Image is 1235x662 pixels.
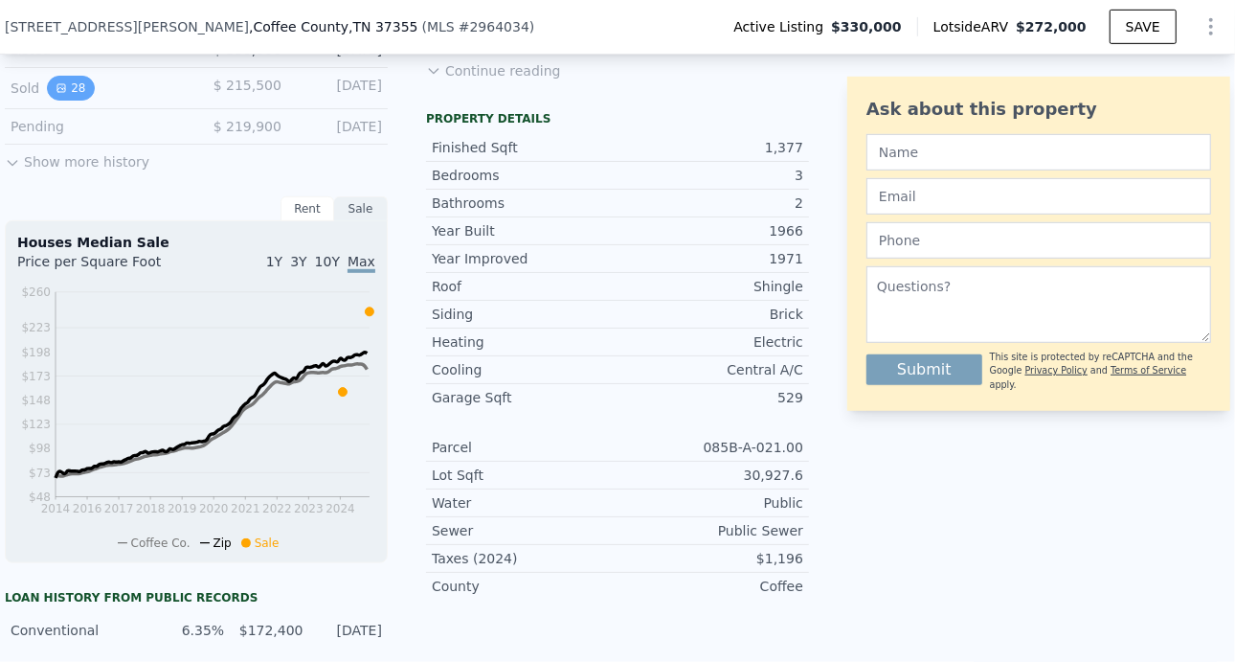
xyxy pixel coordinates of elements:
tspan: $198 [21,346,51,359]
div: Rent [281,196,334,221]
tspan: 2017 [104,502,134,515]
div: Public [617,493,803,513]
tspan: $48 [29,491,51,504]
span: , TN 37355 [348,19,417,34]
button: View historical data [47,76,94,101]
span: Sale [255,536,280,550]
span: Active Listing [733,17,831,36]
tspan: $148 [21,394,51,407]
span: 3Y [290,254,306,269]
tspan: 2014 [41,502,71,515]
tspan: 2020 [199,502,229,515]
div: Finished Sqft [432,138,617,157]
tspan: 2021 [231,502,260,515]
div: Brick [617,305,803,324]
div: ( ) [422,17,535,36]
div: [DATE] [297,117,382,136]
span: $ 219,900 [213,119,281,134]
span: Max [348,254,375,273]
div: Lot Sqft [432,466,617,485]
div: Year Built [432,221,617,240]
span: $ 215,500 [213,78,281,93]
div: Parcel [432,438,617,457]
div: Conventional [11,621,146,640]
input: Email [866,178,1211,215]
span: 10Y [315,254,340,269]
div: Bedrooms [432,166,617,185]
div: Siding [432,305,617,324]
div: 6.35% [157,621,224,640]
div: Garage Sqft [432,388,617,407]
input: Name [866,134,1211,171]
button: Show Options [1192,8,1230,46]
button: SAVE [1110,10,1177,44]
input: Phone [866,222,1211,259]
div: Sale [334,196,388,221]
div: 529 [617,388,803,407]
div: $1,196 [617,549,803,568]
a: Privacy Policy [1025,365,1088,376]
div: County [432,577,617,596]
div: Sold [11,76,181,101]
div: Roof [432,277,617,296]
button: Show more history [5,145,149,171]
div: Electric [617,332,803,352]
div: Shingle [617,277,803,296]
tspan: 2016 [73,502,102,515]
div: 1,377 [617,138,803,157]
div: Year Improved [432,249,617,268]
button: Continue reading [426,61,561,80]
span: # 2964034 [459,19,529,34]
div: 3 [617,166,803,185]
tspan: $123 [21,418,51,431]
div: Ask about this property [866,96,1211,123]
span: Coffee Co. [131,536,191,550]
div: Sewer [432,521,617,540]
div: This site is protected by reCAPTCHA and the Google and apply. [990,351,1211,392]
button: Submit [866,354,982,385]
div: 1971 [617,249,803,268]
div: Price per Square Foot [17,252,196,283]
span: Lotside ARV [933,17,1016,36]
div: 1966 [617,221,803,240]
span: $272,000 [1016,19,1087,34]
tspan: 2024 [326,502,355,515]
div: Water [432,493,617,513]
span: Zip [213,536,232,550]
div: Bathrooms [432,194,617,213]
span: $330,000 [831,17,902,36]
tspan: $98 [29,443,51,456]
span: 1Y [266,254,282,269]
a: Terms of Service [1111,365,1186,376]
div: 2 [617,194,803,213]
div: [DATE] [297,76,382,101]
div: Pending [11,117,181,136]
div: Loan history from public records [5,590,388,605]
tspan: $260 [21,285,51,299]
span: , Coffee County [249,17,417,36]
span: [STREET_ADDRESS][PERSON_NAME] [5,17,249,36]
span: MLS [427,19,455,34]
div: Heating [432,332,617,352]
div: [DATE] [315,621,382,640]
div: 30,927.6 [617,466,803,485]
div: Cooling [432,360,617,379]
div: Houses Median Sale [17,233,375,252]
div: Property details [426,111,809,126]
div: Central A/C [617,360,803,379]
div: Public Sewer [617,521,803,540]
div: Coffee [617,577,803,596]
div: $172,400 [236,621,303,640]
div: Taxes (2024) [432,549,617,568]
tspan: 2023 [294,502,324,515]
tspan: 2018 [136,502,166,515]
tspan: $173 [21,370,51,383]
tspan: $223 [21,322,51,335]
div: 085B-A-021.00 [617,438,803,457]
tspan: $73 [29,467,51,480]
tspan: 2022 [262,502,292,515]
tspan: 2019 [168,502,197,515]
